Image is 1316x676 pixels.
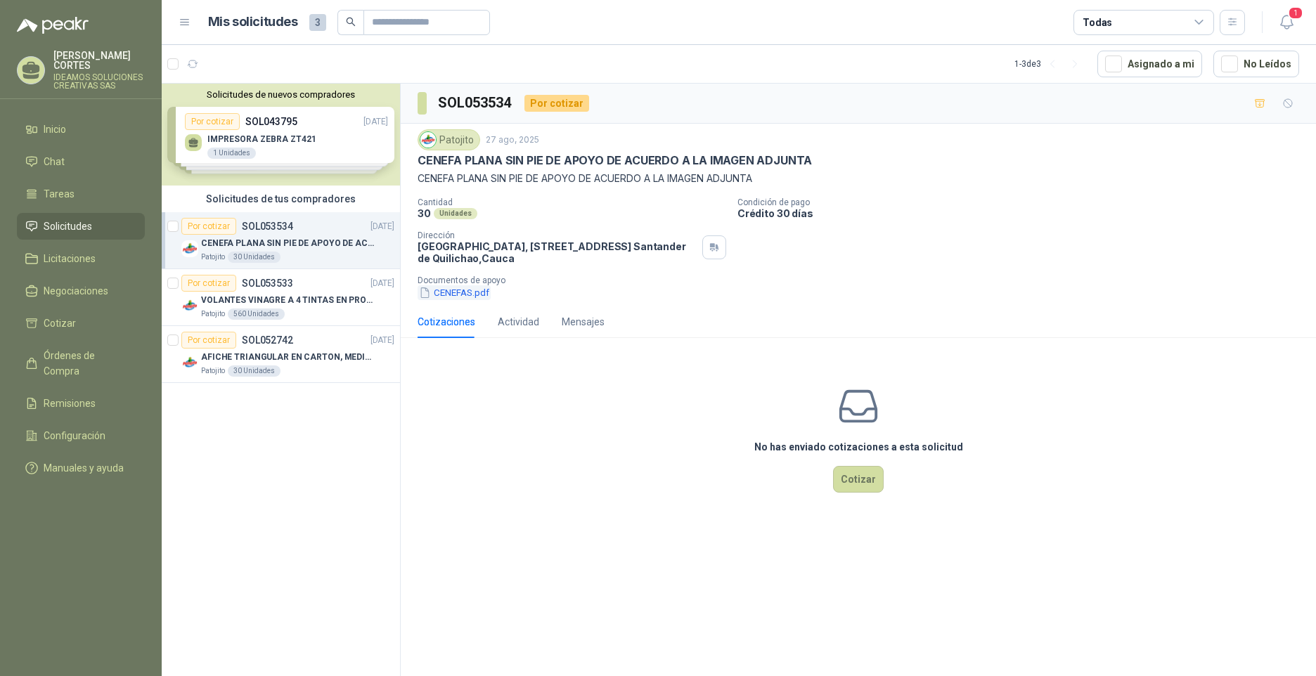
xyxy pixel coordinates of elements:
p: IDEAMOS SOLUCIONES CREATIVAS SAS [53,73,145,90]
p: Patojito [201,252,225,263]
p: [GEOGRAPHIC_DATA], [STREET_ADDRESS] Santander de Quilichao , Cauca [418,240,697,264]
p: [DATE] [370,277,394,290]
p: VOLANTES VINAGRE A 4 TINTAS EN PROPALCOTE VER ARCHIVO ADJUNTO [201,294,376,307]
a: Licitaciones [17,245,145,272]
p: Cantidad [418,197,726,207]
p: [DATE] [370,220,394,233]
a: Órdenes de Compra [17,342,145,384]
span: Configuración [44,428,105,443]
span: 3 [309,14,326,31]
h3: SOL053534 [438,92,513,114]
div: Todas [1083,15,1112,30]
span: Chat [44,154,65,169]
button: Asignado a mi [1097,51,1202,77]
button: No Leídos [1213,51,1299,77]
div: Patojito [418,129,480,150]
p: CENEFA PLANA SIN PIE DE APOYO DE ACUERDO A LA IMAGEN ADJUNTA [201,237,376,250]
h3: No has enviado cotizaciones a esta solicitud [754,439,963,455]
div: Unidades [434,208,477,219]
img: Company Logo [181,240,198,257]
div: Por cotizar [181,218,236,235]
a: Por cotizarSOL052742[DATE] Company LogoAFICHE TRIANGULAR EN CARTON, MEDIDAS 30 CM X 45 CMPatojito... [162,326,400,383]
a: Solicitudes [17,213,145,240]
span: Solicitudes [44,219,92,234]
p: Dirección [418,230,697,240]
div: Cotizaciones [418,314,475,330]
img: Company Logo [181,297,198,314]
p: 27 ago, 2025 [486,134,539,147]
a: Por cotizarSOL053533[DATE] Company LogoVOLANTES VINAGRE A 4 TINTAS EN PROPALCOTE VER ARCHIVO ADJU... [162,269,400,326]
h1: Mis solicitudes [208,12,298,32]
div: 30 Unidades [228,365,280,377]
div: Solicitudes de tus compradores [162,186,400,212]
p: SOL053533 [242,278,293,288]
span: 1 [1288,6,1303,20]
div: Por cotizar [524,95,589,112]
p: CENEFA PLANA SIN PIE DE APOYO DE ACUERDO A LA IMAGEN ADJUNTA [418,153,812,168]
img: Company Logo [420,132,436,148]
button: Solicitudes de nuevos compradores [167,89,394,100]
a: Negociaciones [17,278,145,304]
div: 1 - 3 de 3 [1014,53,1086,75]
p: AFICHE TRIANGULAR EN CARTON, MEDIDAS 30 CM X 45 CM [201,351,376,364]
span: search [346,17,356,27]
p: Documentos de apoyo [418,275,1310,285]
a: Configuración [17,422,145,449]
a: Por cotizarSOL053534[DATE] Company LogoCENEFA PLANA SIN PIE DE APOYO DE ACUERDO A LA IMAGEN ADJUN... [162,212,400,269]
p: Patojito [201,365,225,377]
span: Negociaciones [44,283,108,299]
p: Patojito [201,308,225,320]
div: Por cotizar [181,275,236,292]
span: Cotizar [44,316,76,331]
div: Actividad [498,314,539,330]
span: Inicio [44,122,66,137]
div: 560 Unidades [228,308,285,320]
div: Por cotizar [181,332,236,349]
img: Logo peakr [17,17,89,34]
a: Inicio [17,116,145,143]
p: SOL053534 [242,221,293,231]
span: Licitaciones [44,251,96,266]
span: Remisiones [44,396,96,411]
button: Cotizar [833,466,884,493]
div: Mensajes [562,314,605,330]
div: Solicitudes de nuevos compradoresPor cotizarSOL043795[DATE] IMPRESORA ZEBRA ZT4211 UnidadesPor co... [162,84,400,186]
button: 1 [1274,10,1299,35]
p: [PERSON_NAME] CORTES [53,51,145,70]
div: 30 Unidades [228,252,280,263]
span: Órdenes de Compra [44,348,131,379]
p: Condición de pago [737,197,1310,207]
span: Manuales y ayuda [44,460,124,476]
span: Tareas [44,186,75,202]
p: Crédito 30 días [737,207,1310,219]
img: Company Logo [181,354,198,371]
a: Manuales y ayuda [17,455,145,481]
p: SOL052742 [242,335,293,345]
p: [DATE] [370,334,394,347]
p: 30 [418,207,431,219]
a: Cotizar [17,310,145,337]
a: Chat [17,148,145,175]
a: Remisiones [17,390,145,417]
a: Tareas [17,181,145,207]
button: CENEFAS.pdf [418,285,491,300]
p: CENEFA PLANA SIN PIE DE APOYO DE ACUERDO A LA IMAGEN ADJUNTA [418,171,1299,186]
